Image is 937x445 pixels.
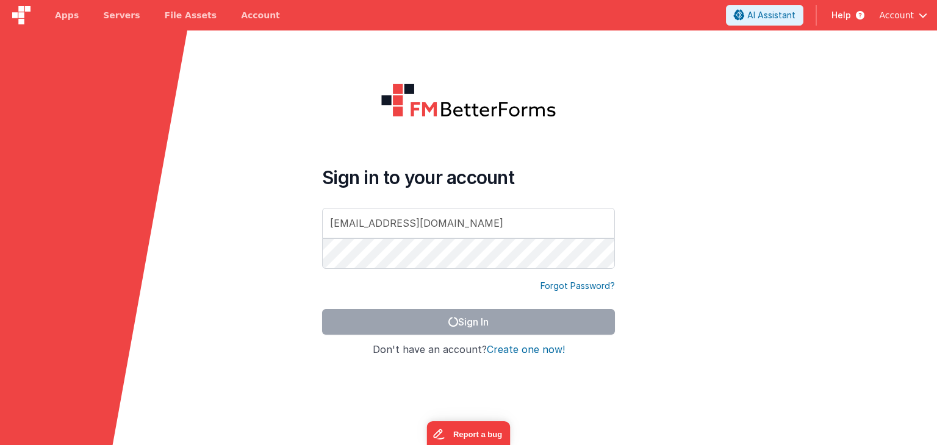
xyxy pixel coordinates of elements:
input: Email Address [322,208,615,238]
span: File Assets [165,9,217,21]
span: Help [831,9,851,21]
span: Apps [55,9,79,21]
h4: Sign in to your account [322,166,615,188]
button: Sign In [322,309,615,335]
h4: Don't have an account? [322,344,615,355]
a: Forgot Password? [540,280,615,292]
button: AI Assistant [726,5,803,26]
span: Servers [103,9,140,21]
span: Account [879,9,914,21]
button: Account [879,9,927,21]
span: AI Assistant [747,9,795,21]
button: Create one now! [487,344,565,355]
